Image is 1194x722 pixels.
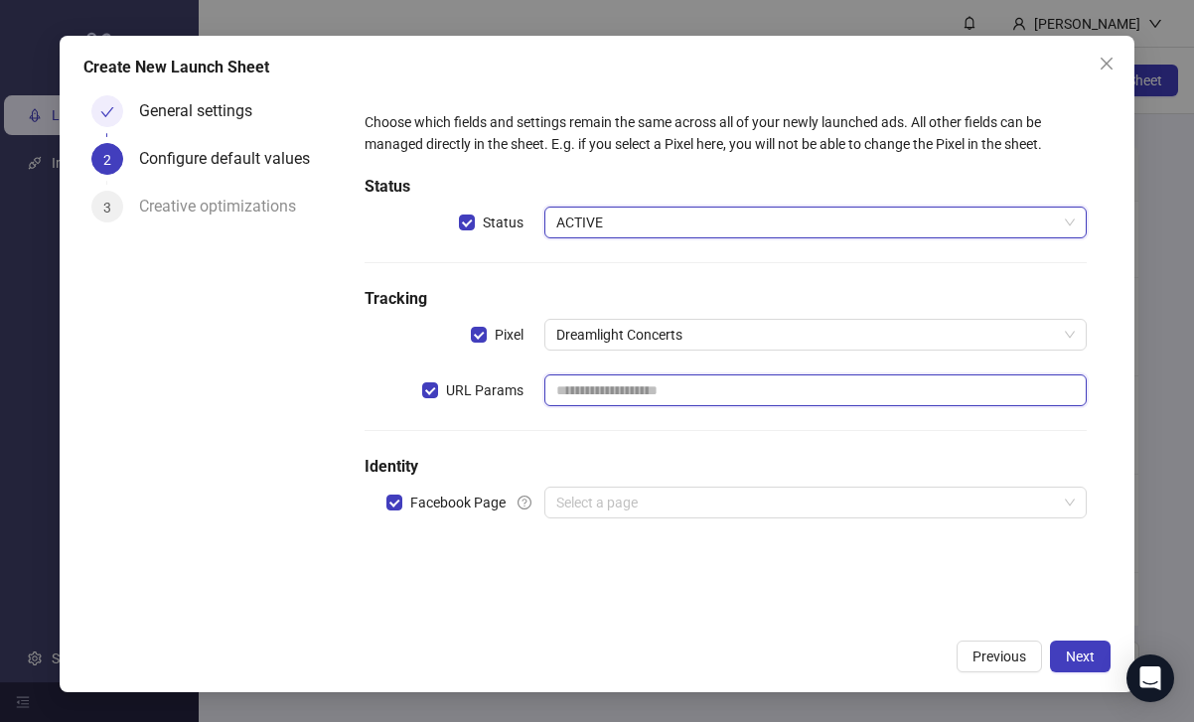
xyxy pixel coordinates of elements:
span: 2 [103,152,111,168]
span: Status [475,212,531,233]
button: Next [1050,641,1111,672]
h5: Tracking [365,287,1087,311]
span: Facebook Page [402,492,514,513]
div: Creative optimizations [139,191,312,222]
span: Pixel [487,324,531,346]
span: URL Params [438,379,531,401]
span: ACTIVE [556,208,1075,237]
span: 3 [103,200,111,216]
span: question-circle [518,496,531,509]
div: Create New Launch Sheet [83,56,1111,79]
span: Next [1066,649,1095,664]
div: Choose which fields and settings remain the same across all of your newly launched ads. All other... [365,111,1087,155]
span: Dreamlight Concerts [556,320,1075,350]
h5: Status [365,175,1087,199]
span: check [100,105,114,119]
span: Previous [972,649,1026,664]
div: Open Intercom Messenger [1126,654,1174,702]
h5: Identity [365,455,1087,479]
span: close [1099,56,1115,72]
div: Configure default values [139,143,326,175]
div: General settings [139,95,268,127]
button: Previous [957,641,1042,672]
button: Close [1091,48,1122,79]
